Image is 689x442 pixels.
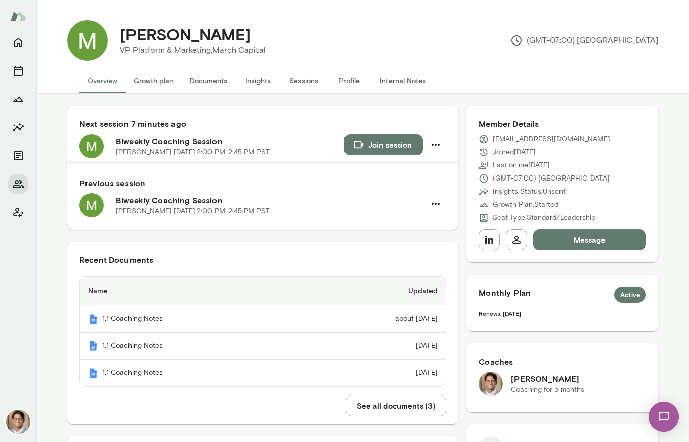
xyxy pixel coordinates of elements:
[88,314,98,324] img: Mento
[493,173,610,184] p: (GMT-07:00) [GEOGRAPHIC_DATA]
[303,333,446,360] td: [DATE]
[8,202,28,223] button: Client app
[8,61,28,81] button: Sessions
[8,174,28,194] button: Members
[79,118,446,130] h6: Next session 7 minutes ago
[533,229,646,250] button: Message
[614,290,646,300] span: Active
[116,135,344,147] h6: Biweekly Coaching Session
[479,310,521,317] span: Renews: [DATE]
[6,410,30,434] img: Vijay Rajendran
[8,89,28,109] button: Growth Plan
[8,117,28,138] button: Insights
[10,7,26,26] img: Mento
[511,373,584,385] h6: [PERSON_NAME]
[479,118,646,130] h6: Member Details
[493,187,566,197] p: Insights Status: Unsent
[510,34,658,47] p: (GMT-07:00) [GEOGRAPHIC_DATA]
[511,385,584,395] p: Coaching for 5 months
[326,69,372,93] button: Profile
[493,134,610,144] p: [EMAIL_ADDRESS][DOMAIN_NAME]
[493,213,595,223] p: Seat Type: Standard/Leadership
[116,147,270,157] p: [PERSON_NAME] · [DATE] · 2:00 PM-2:45 PM PST
[479,372,503,396] img: Vijay Rajendran
[493,160,550,170] p: Last online [DATE]
[116,194,425,206] h6: Biweekly Coaching Session
[372,69,434,93] button: Internal Notes
[235,69,281,93] button: Insights
[79,254,446,266] h6: Recent Documents
[88,341,98,351] img: Mento
[67,20,108,61] img: Melissa Montan
[281,69,326,93] button: Sessions
[346,395,446,416] button: See all documents (3)
[79,177,446,189] h6: Previous session
[303,305,446,333] td: about [DATE]
[80,277,303,305] th: Name
[303,360,446,386] td: [DATE]
[8,32,28,53] button: Home
[80,360,303,386] th: 1:1 Coaching Notes
[303,277,446,305] th: Updated
[8,146,28,166] button: Documents
[479,356,646,368] h6: Coaches
[493,147,536,157] p: Joined [DATE]
[88,368,98,378] img: Mento
[125,69,182,93] button: Growth plan
[80,305,303,333] th: 1:1 Coaching Notes
[80,333,303,360] th: 1:1 Coaching Notes
[182,69,235,93] button: Documents
[493,200,558,210] p: Growth Plan: Started
[120,25,251,44] h4: [PERSON_NAME]
[116,206,270,216] p: [PERSON_NAME] · [DATE] · 2:00 PM-2:45 PM PST
[120,44,266,56] p: VP Platform & Marketing, March Capital
[344,134,423,155] button: Join session
[79,69,125,93] button: Overview
[479,287,646,303] h6: Monthly Plan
